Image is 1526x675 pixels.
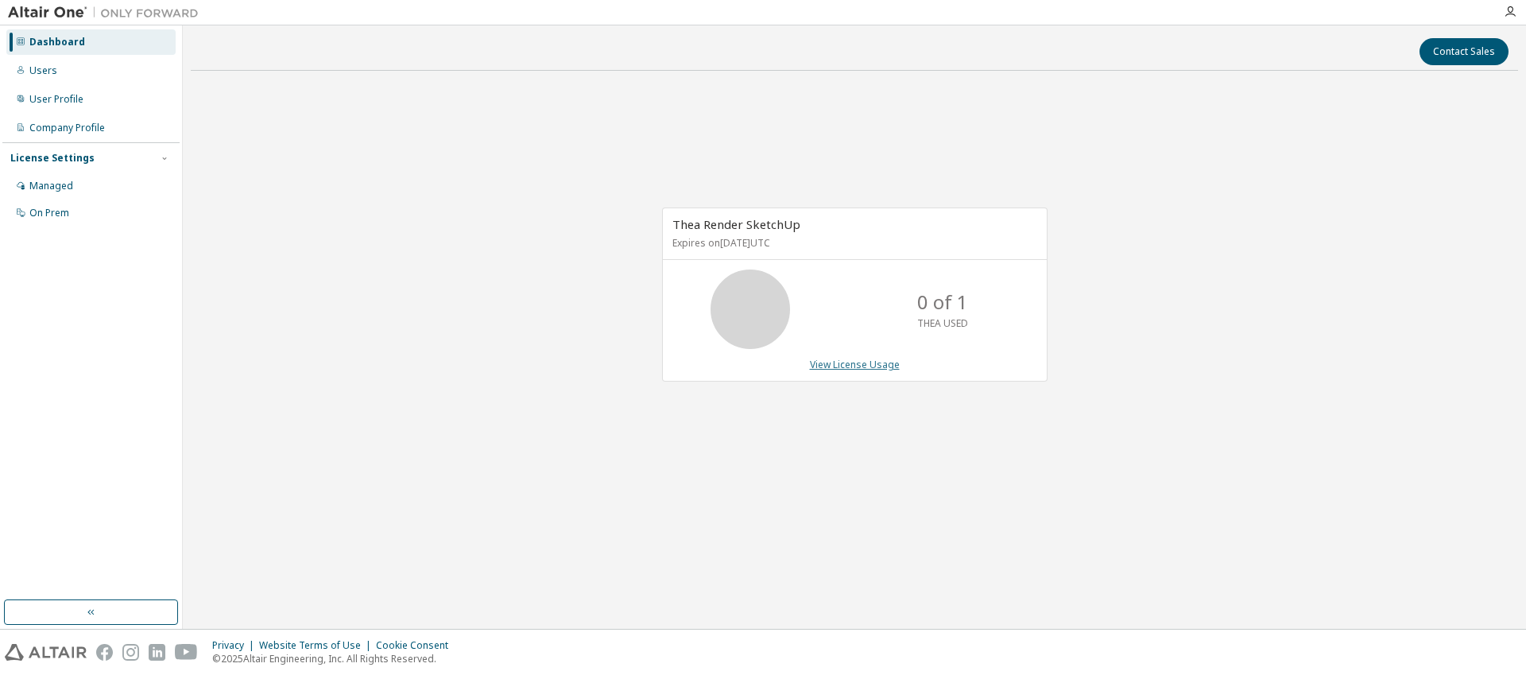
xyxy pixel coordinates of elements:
img: facebook.svg [96,644,113,661]
p: THEA USED [917,316,968,330]
p: Expires on [DATE] UTC [672,236,1033,250]
div: Privacy [212,639,259,652]
div: On Prem [29,207,69,219]
div: Dashboard [29,36,85,48]
img: altair_logo.svg [5,644,87,661]
img: youtube.svg [175,644,198,661]
div: User Profile [29,93,83,106]
p: © 2025 Altair Engineering, Inc. All Rights Reserved. [212,652,458,665]
img: linkedin.svg [149,644,165,661]
div: License Settings [10,152,95,165]
div: Managed [29,180,73,192]
a: View License Usage [810,358,900,371]
span: Thea Render SketchUp [672,216,800,232]
div: Users [29,64,57,77]
div: Website Terms of Use [259,639,376,652]
button: Contact Sales [1419,38,1509,65]
p: 0 of 1 [917,289,968,316]
img: Altair One [8,5,207,21]
img: instagram.svg [122,644,139,661]
div: Cookie Consent [376,639,458,652]
div: Company Profile [29,122,105,134]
